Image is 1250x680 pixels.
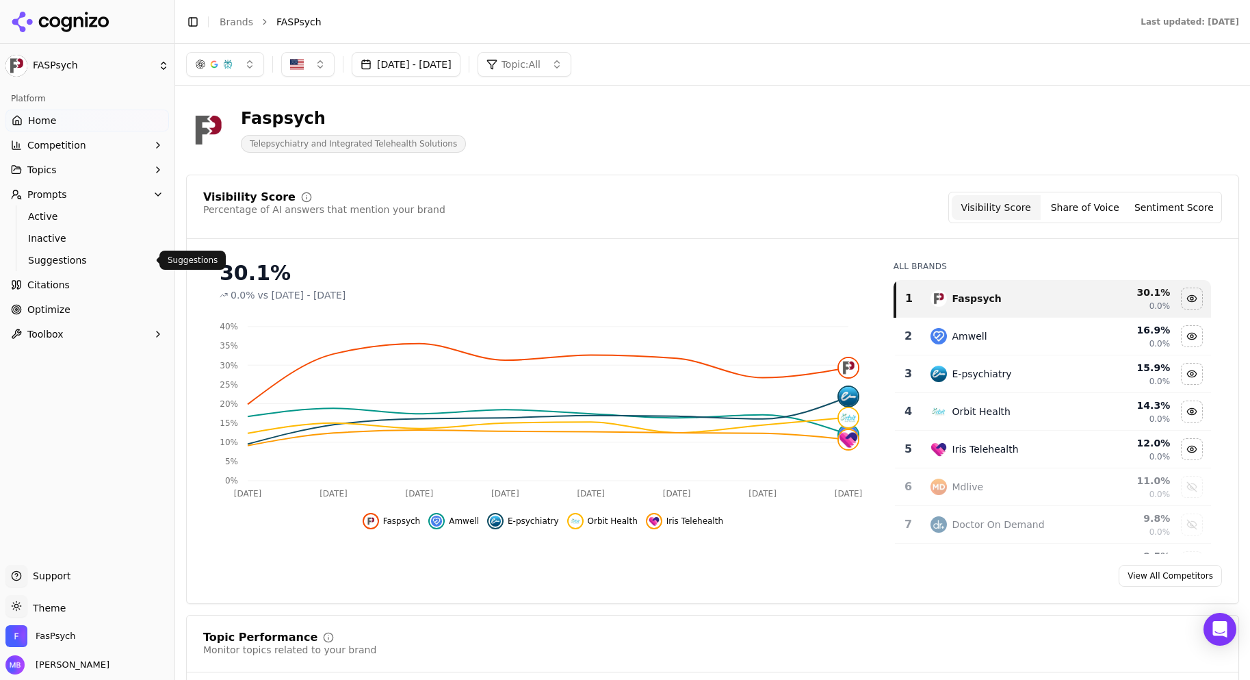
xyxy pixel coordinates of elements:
[203,203,445,216] div: Percentage of AI answers that mention your brand
[5,655,25,675] img: Michael Boyle
[30,659,109,671] span: [PERSON_NAME]
[895,318,1211,355] tr: 2amwellAmwell16.9%0.0%Hide amwell data
[23,229,153,248] a: Inactive
[900,366,917,382] div: 3
[220,16,253,27] a: Brands
[900,479,917,495] div: 6
[1149,489,1171,500] span: 0.0%
[952,405,1011,418] div: Orbit Health
[203,643,376,657] div: Monitor topics related to your brand
[276,15,322,29] span: FASPsych
[27,188,67,201] span: Prompts
[930,290,947,307] img: faspsych
[930,441,947,457] img: iris telehealth
[900,441,917,457] div: 5
[225,476,238,486] tspan: 0%
[1181,325,1203,347] button: Hide amwell data
[365,516,376,527] img: faspsych
[225,457,238,466] tspan: 5%
[894,261,1211,272] div: All Brands
[895,355,1211,393] tr: 3e-psychiatryE-psychiatry15.9%0.0%Hide e-psychiatry data
[27,278,70,292] span: Citations
[1041,195,1130,220] button: Share of Voice
[952,292,1002,305] div: Faspsych
[168,255,218,266] p: Suggestions
[895,468,1211,506] tr: 6mdliveMdlive11.0%0.0%Show mdlive data
[508,516,559,527] span: E-psychiatry
[231,288,255,302] span: 0.0%
[1089,549,1171,563] div: 9.5 %
[220,399,238,409] tspan: 20%
[952,442,1019,456] div: Iris Telehealth
[220,361,238,370] tspan: 30%
[1130,195,1219,220] button: Sentiment Score
[5,159,169,181] button: Topics
[491,489,519,499] tspan: [DATE]
[649,516,660,527] img: iris telehealth
[895,393,1211,431] tr: 4orbit healthOrbit Health14.3%0.0%Hide orbit health data
[5,184,169,205] button: Prompts
[839,430,858,449] img: iris telehealth
[952,480,984,494] div: Mdlive
[1181,401,1203,423] button: Hide orbit health data
[33,60,153,72] span: FASPsych
[900,328,917,344] div: 2
[930,479,947,495] img: mdlive
[431,516,442,527] img: amwell
[895,431,1211,468] tr: 5iris telehealthIris Telehealth12.0%0.0%Hide iris telehealth data
[28,114,56,127] span: Home
[839,358,858,377] img: faspsych
[352,52,460,77] button: [DATE] - [DATE]
[570,516,581,527] img: orbit health
[383,516,421,527] span: Faspsych
[839,387,858,406] img: e-psychiatry
[666,516,723,527] span: Iris Telehealth
[1181,438,1203,460] button: Hide iris telehealth data
[930,366,947,382] img: e-psychiatry
[220,15,1113,29] nav: breadcrumb
[1149,451,1171,462] span: 0.0%
[839,408,858,427] img: orbit health
[28,231,147,245] span: Inactive
[27,603,66,614] span: Theme
[490,516,501,527] img: e-psychiatry
[1181,551,1203,573] button: Show innovatel data
[1089,286,1171,299] div: 30.1 %
[567,513,638,529] button: Hide orbit health data
[930,403,947,420] img: orbit health
[220,322,238,331] tspan: 40%
[5,655,109,675] button: Open user button
[27,138,86,152] span: Competition
[1089,361,1171,375] div: 15.9 %
[27,327,64,341] span: Toolbox
[1089,323,1171,337] div: 16.9 %
[5,625,27,647] img: FasPsych
[220,418,238,428] tspan: 15%
[5,134,169,156] button: Competition
[902,290,917,307] div: 1
[895,506,1211,544] tr: 7doctor on demandDoctor On Demand9.8%0.0%Show doctor on demand data
[234,489,262,499] tspan: [DATE]
[1141,16,1239,27] div: Last updated: [DATE]
[487,513,559,529] button: Hide e-psychiatry data
[1149,527,1171,538] span: 0.0%
[952,329,987,343] div: Amwell
[36,630,76,642] span: FasPsych
[1119,565,1222,587] a: View All Competitors
[220,438,238,447] tspan: 10%
[930,516,947,533] img: doctor on demand
[1181,514,1203,536] button: Show doctor on demand data
[1089,512,1171,525] div: 9.8 %
[1181,288,1203,310] button: Hide faspsych data
[23,207,153,226] a: Active
[258,288,346,302] span: vs [DATE] - [DATE]
[895,544,1211,581] tr: 9.5%Show innovatel data
[5,274,169,296] a: Citations
[27,303,70,316] span: Optimize
[1149,338,1171,349] span: 0.0%
[28,253,147,267] span: Suggestions
[577,489,605,499] tspan: [DATE]
[1089,474,1171,488] div: 11.0 %
[900,516,917,533] div: 7
[1089,436,1171,450] div: 12.0 %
